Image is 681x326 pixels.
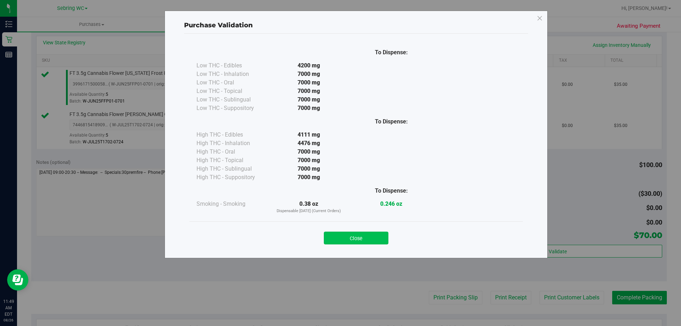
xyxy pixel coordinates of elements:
[267,173,350,182] div: 7000 mg
[267,208,350,214] p: Dispensable [DATE] (Current Orders)
[267,95,350,104] div: 7000 mg
[7,269,28,291] iframe: Resource center
[196,131,267,139] div: High THC - Edibles
[196,87,267,95] div: Low THC - Topical
[350,48,433,57] div: To Dispense:
[196,200,267,208] div: Smoking - Smoking
[267,131,350,139] div: 4111 mg
[267,200,350,214] div: 0.38 oz
[267,104,350,112] div: 7000 mg
[184,21,253,29] span: Purchase Validation
[267,78,350,87] div: 7000 mg
[324,232,388,244] button: Close
[267,70,350,78] div: 7000 mg
[267,139,350,148] div: 4476 mg
[196,139,267,148] div: High THC - Inhalation
[267,156,350,165] div: 7000 mg
[267,87,350,95] div: 7000 mg
[196,61,267,70] div: Low THC - Edibles
[267,61,350,70] div: 4200 mg
[196,156,267,165] div: High THC - Topical
[196,78,267,87] div: Low THC - Oral
[196,173,267,182] div: High THC - Suppository
[196,165,267,173] div: High THC - Sublingual
[350,187,433,195] div: To Dispense:
[196,148,267,156] div: High THC - Oral
[196,95,267,104] div: Low THC - Sublingual
[267,165,350,173] div: 7000 mg
[350,117,433,126] div: To Dispense:
[196,70,267,78] div: Low THC - Inhalation
[196,104,267,112] div: Low THC - Suppository
[380,200,402,207] strong: 0.246 oz
[267,148,350,156] div: 7000 mg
